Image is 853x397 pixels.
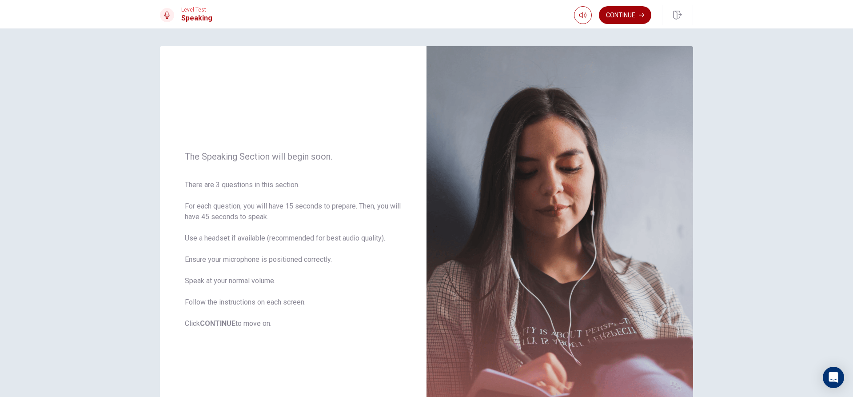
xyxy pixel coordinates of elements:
span: The Speaking Section will begin soon. [185,151,402,162]
div: Open Intercom Messenger [823,367,844,388]
b: CONTINUE [200,319,235,328]
span: Level Test [181,7,212,13]
button: Continue [599,6,651,24]
span: There are 3 questions in this section. For each question, you will have 15 seconds to prepare. Th... [185,180,402,329]
h1: Speaking [181,13,212,24]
